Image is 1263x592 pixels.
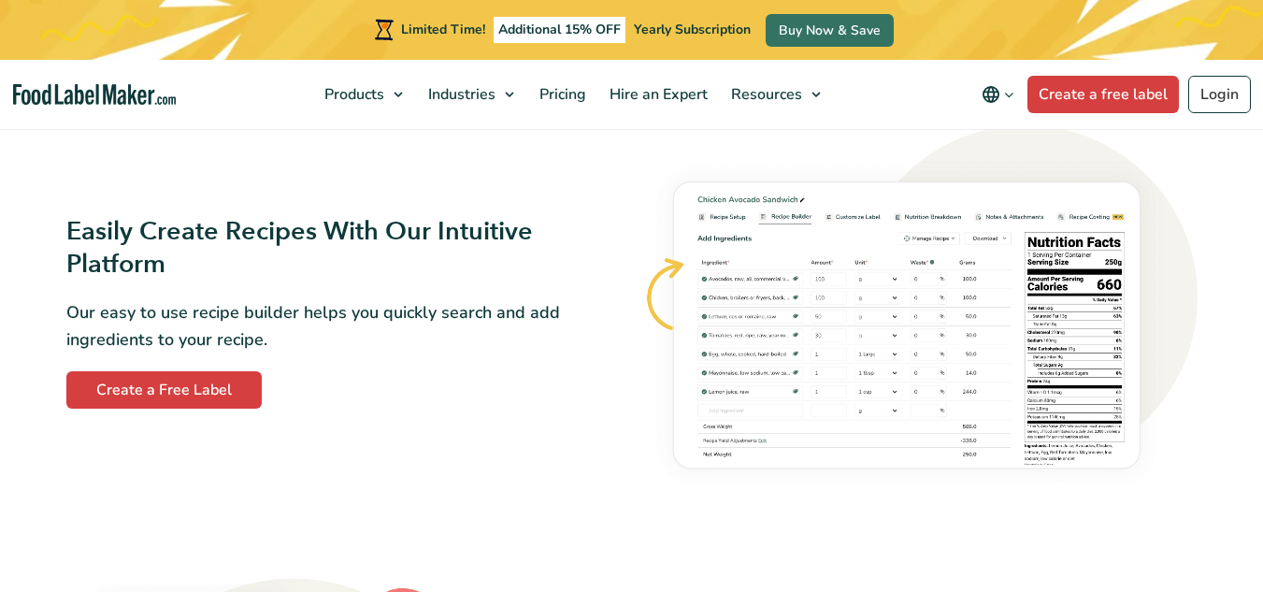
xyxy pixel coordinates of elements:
a: Resources [720,60,830,129]
span: Yearly Subscription [634,21,751,38]
span: Additional 15% OFF [494,17,625,43]
a: Create a Free Label [66,371,262,409]
span: Pricing [534,84,588,105]
span: Resources [725,84,804,105]
a: Food Label Maker homepage [13,84,176,106]
a: Products [313,60,412,129]
a: Login [1188,76,1251,113]
span: Products [319,84,386,105]
span: Industries [423,84,497,105]
span: Hire an Expert [604,84,710,105]
h3: Easily Create Recipes With Our Intuitive Platform [66,215,561,281]
p: Our easy to use recipe builder helps you quickly search and add ingredients to your recipe. [66,299,561,354]
a: Industries [417,60,524,129]
a: Hire an Expert [598,60,715,129]
a: Pricing [528,60,594,129]
button: Change language [969,76,1027,113]
a: Buy Now & Save [766,14,894,47]
span: Limited Time! [401,21,485,38]
a: Create a free label [1027,76,1179,113]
